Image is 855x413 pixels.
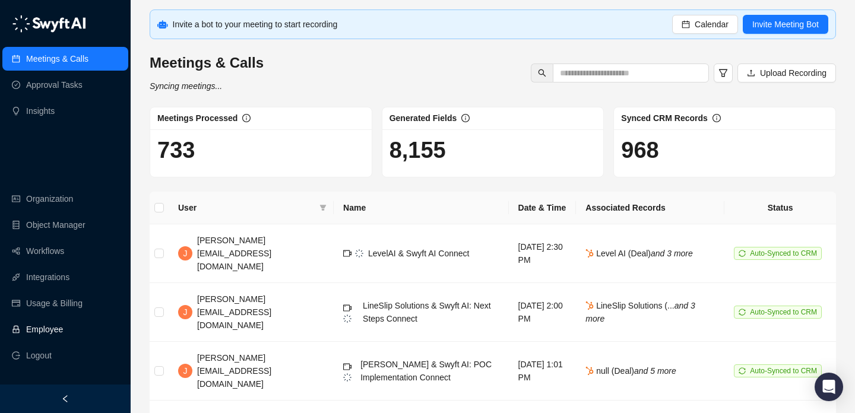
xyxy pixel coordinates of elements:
[724,192,836,224] th: Status
[461,114,470,122] span: info-circle
[815,373,843,401] div: Open Intercom Messenger
[360,360,492,382] span: [PERSON_NAME] & Swyft AI: POC Implementation Connect
[26,265,69,289] a: Integrations
[672,15,738,34] button: Calendar
[509,192,577,224] th: Date & Time
[173,20,338,29] span: Invite a bot to your meeting to start recording
[178,201,315,214] span: User
[26,73,83,97] a: Approval Tasks
[334,192,509,224] th: Name
[621,113,707,123] span: Synced CRM Records
[317,199,329,217] span: filter
[621,136,828,164] h1: 968
[183,306,188,319] span: J
[157,113,237,123] span: Meetings Processed
[737,63,836,82] button: Upload Recording
[752,18,819,31] span: Invite Meeting Bot
[319,204,327,211] span: filter
[585,301,695,323] i: and 3 more
[634,366,676,376] i: and 5 more
[150,53,264,72] h3: Meetings & Calls
[343,314,351,323] img: logo-small-inverted-DW8HDUn_.png
[26,317,63,341] a: Employee
[389,113,457,123] span: Generated Fields
[61,395,69,403] span: left
[739,309,746,316] span: sync
[12,351,20,360] span: logout
[585,366,676,376] span: null (Deal)
[26,239,64,263] a: Workflows
[695,18,729,31] span: Calendar
[157,136,365,164] h1: 733
[712,114,721,122] span: info-circle
[509,342,577,401] td: [DATE] 1:01 PM
[343,363,351,371] span: video-camera
[585,249,693,258] span: Level AI (Deal)
[197,236,271,271] span: [PERSON_NAME][EMAIL_ADDRESS][DOMAIN_NAME]
[682,20,690,28] span: calendar
[368,249,469,258] span: LevelAI & Swyft AI Connect
[747,69,755,77] span: upload
[363,301,491,323] span: LineSlip Solutions & Swyft AI: Next Steps Connect
[743,15,828,34] button: Invite Meeting Bot
[739,367,746,374] span: sync
[509,224,577,283] td: [DATE] 2:30 PM
[750,367,817,375] span: Auto-Synced to CRM
[26,99,55,123] a: Insights
[26,344,52,367] span: Logout
[12,15,86,33] img: logo-05li4sbe.png
[343,304,351,312] span: video-camera
[26,47,88,71] a: Meetings & Calls
[26,213,85,237] a: Object Manager
[509,283,577,342] td: [DATE] 2:00 PM
[750,308,817,316] span: Auto-Synced to CRM
[343,373,351,382] img: logo-small-inverted-DW8HDUn_.png
[197,294,271,330] span: [PERSON_NAME][EMAIL_ADDRESS][DOMAIN_NAME]
[183,364,188,377] span: J
[389,136,597,164] h1: 8,155
[343,249,351,258] span: video-camera
[150,81,222,91] i: Syncing meetings...
[197,353,271,389] span: [PERSON_NAME][EMAIL_ADDRESS][DOMAIN_NAME]
[355,249,363,258] img: logo-small-inverted-DW8HDUn_.png
[26,291,83,315] a: Usage & Billing
[760,66,826,80] span: Upload Recording
[585,301,695,323] span: LineSlip Solutions (...
[538,69,546,77] span: search
[576,192,724,224] th: Associated Records
[26,187,73,211] a: Organization
[651,249,693,258] i: and 3 more
[183,247,188,260] span: J
[750,249,817,258] span: Auto-Synced to CRM
[718,68,728,78] span: filter
[242,114,251,122] span: info-circle
[739,250,746,257] span: sync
